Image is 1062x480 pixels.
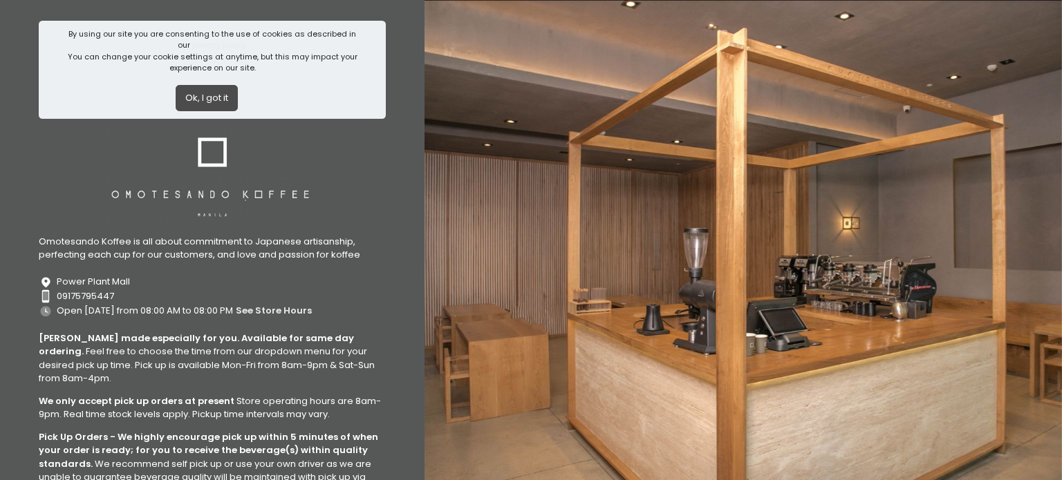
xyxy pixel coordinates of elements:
div: Open [DATE] from 08:00 AM to 08:00 PM [39,303,386,318]
div: 09175795447 [39,289,386,303]
div: Feel free to choose the time from our dropdown menu for your desired pick up time. Pick up is ava... [39,332,386,385]
div: Store operating hours are 8am-9pm. Real time stock levels apply. Pickup time intervals may vary. [39,394,386,421]
b: Pick Up Orders - We highly encourage pick up within 5 minutes of when your order is ready; for yo... [39,430,378,470]
img: Omotesando Koffee [106,128,314,226]
b: [PERSON_NAME] made especially for you. Available for same day ordering. [39,332,354,358]
b: We only accept pick up orders at present [39,394,234,407]
button: Ok, I got it [176,85,238,111]
a: privacy policy. [192,39,247,50]
button: see store hours [235,303,313,318]
div: Power Plant Mall [39,275,386,289]
div: Omotesando Koffee is all about commitment to Japanese artisanship, perfecting each cup for our cu... [39,235,386,262]
div: By using our site you are consenting to the use of cookies as described in our You can change you... [62,28,363,74]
